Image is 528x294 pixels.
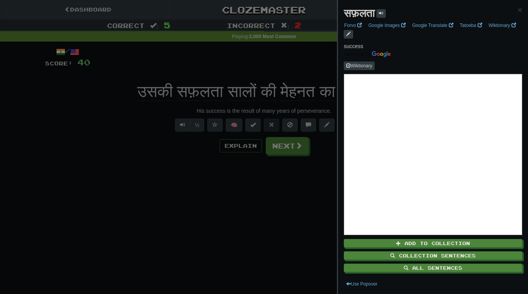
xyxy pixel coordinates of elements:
[344,251,522,260] button: Collection Sentences
[518,5,522,14] span: ×
[344,7,375,19] strong: सफ़लता
[458,21,485,30] a: Tatoeba
[410,21,456,30] a: Google Translate
[518,6,522,14] button: Close
[342,21,364,30] a: Forvo
[344,30,353,38] button: edit links
[344,51,391,57] img: Color short
[344,62,375,70] button: Wiktionary
[486,21,518,30] a: Wiktionary
[344,280,380,288] button: Use Popover
[344,264,522,272] button: All Sentences
[344,239,522,247] button: Add to Collection
[344,43,363,49] span: success
[366,21,408,30] a: Google Images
